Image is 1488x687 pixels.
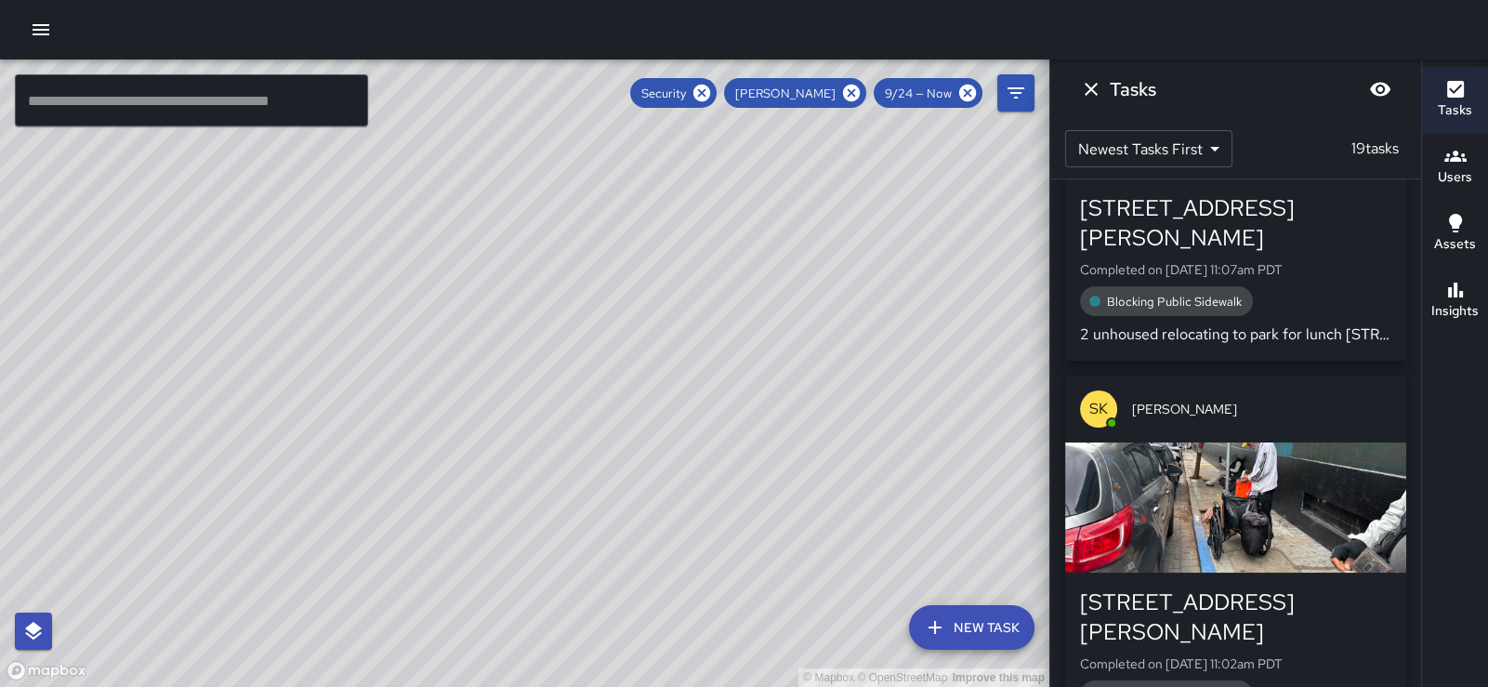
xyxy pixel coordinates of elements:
div: Security [630,78,717,108]
button: New Task [909,605,1034,650]
button: Dismiss [1073,71,1110,108]
div: [PERSON_NAME] [724,78,866,108]
span: [PERSON_NAME] [724,86,847,101]
h6: Tasks [1438,100,1472,121]
p: Completed on [DATE] 11:02am PDT [1080,654,1391,673]
div: 9/24 — Now [874,78,982,108]
button: Tasks [1422,67,1488,134]
button: Assets [1422,201,1488,268]
p: 19 tasks [1344,138,1406,160]
p: 2 unhoused relocating to park for lunch [STREET_ADDRESS][PERSON_NAME] [1080,324,1391,346]
p: Completed on [DATE] 11:07am PDT [1080,260,1391,279]
span: 9/24 — Now [874,86,963,101]
div: Newest Tasks First [1065,130,1232,167]
p: SK [1089,398,1108,420]
div: [STREET_ADDRESS][PERSON_NAME] [1080,588,1391,647]
div: [STREET_ADDRESS][PERSON_NAME] [1080,193,1391,253]
span: Security [630,86,697,101]
h6: Insights [1431,301,1479,322]
span: Blocking Public Sidewalk [1096,294,1253,310]
h6: Users [1438,167,1472,188]
h6: Tasks [1110,74,1156,104]
button: Filters [997,74,1034,112]
button: Blur [1362,71,1399,108]
button: Insights [1422,268,1488,335]
button: Users [1422,134,1488,201]
h6: Assets [1434,234,1476,255]
span: [PERSON_NAME] [1132,400,1391,418]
